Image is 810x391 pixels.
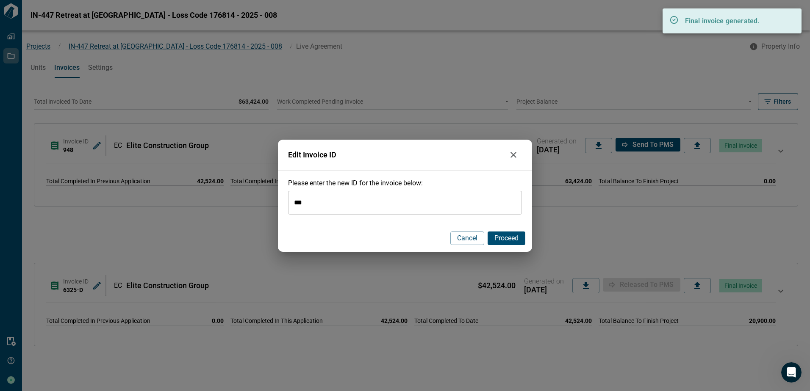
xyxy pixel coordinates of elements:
button: Proceed [488,231,525,245]
span: Please enter the new ID for the invoice below: [288,179,423,187]
span: Edit Invoice ID [288,151,505,159]
span: Cancel [457,234,477,242]
p: Final invoice generated. [685,16,787,26]
span: Proceed [494,234,519,242]
button: Cancel [450,231,484,245]
iframe: Intercom live chat [781,362,802,383]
